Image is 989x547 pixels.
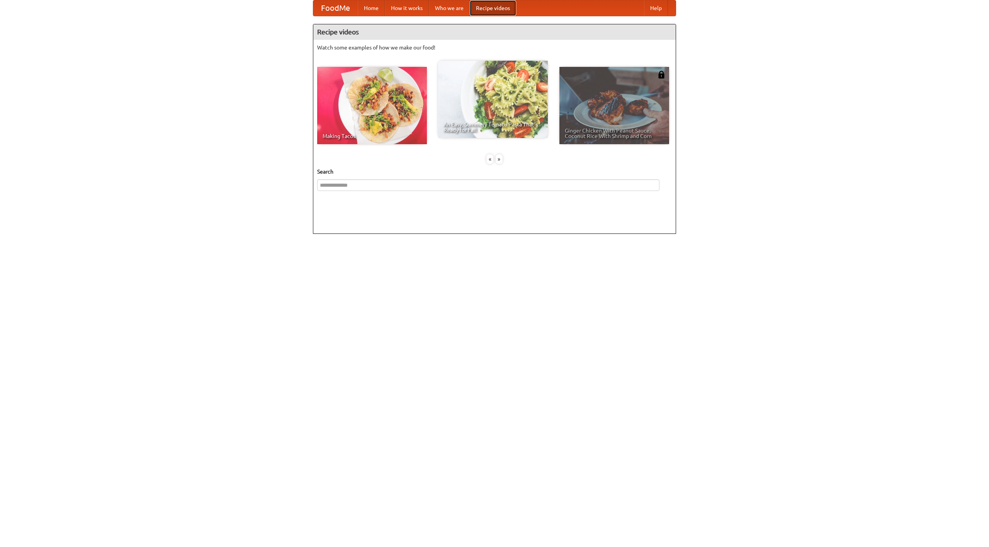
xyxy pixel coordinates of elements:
a: FoodMe [313,0,358,16]
a: Who we are [429,0,470,16]
p: Watch some examples of how we make our food! [317,44,672,51]
h4: Recipe videos [313,24,676,40]
h5: Search [317,168,672,176]
a: An Easy, Summery Tomato Pasta That's Ready for Fall [438,61,548,138]
a: Making Tacos [317,67,427,144]
span: An Easy, Summery Tomato Pasta That's Ready for Fall [444,122,542,133]
img: 483408.png [658,71,665,78]
a: Help [644,0,668,16]
a: How it works [385,0,429,16]
span: Making Tacos [323,133,421,139]
a: Home [358,0,385,16]
a: Recipe videos [470,0,516,16]
div: « [486,154,493,164]
div: » [496,154,503,164]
